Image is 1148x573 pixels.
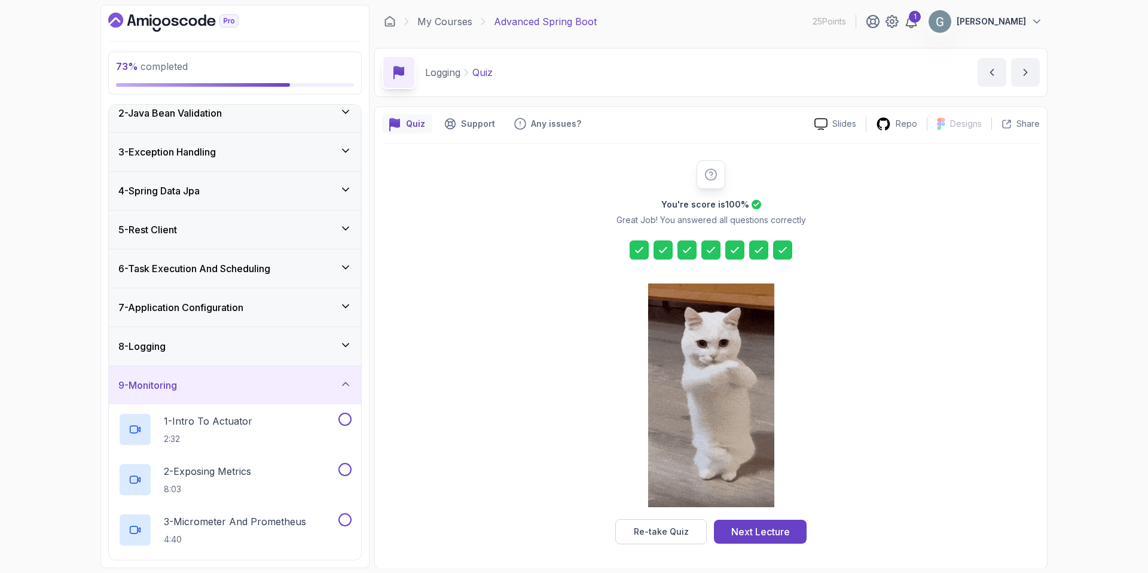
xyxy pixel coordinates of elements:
[991,118,1040,130] button: Share
[494,14,597,29] p: Advanced Spring Boot
[109,211,361,249] button: 5-Rest Client
[164,414,252,428] p: 1 - Intro To Actuator
[417,14,472,29] a: My Courses
[109,133,361,171] button: 3-Exception Handling
[406,118,425,130] p: Quiz
[116,60,188,72] span: completed
[118,463,352,496] button: 2-Exposing Metrics8:03
[382,114,432,133] button: quiz button
[108,13,266,32] a: Dashboard
[813,16,846,28] p: 25 Points
[118,145,216,159] h3: 3 - Exception Handling
[832,118,856,130] p: Slides
[164,483,251,495] p: 8:03
[978,58,1006,87] button: previous content
[507,114,588,133] button: Feedback button
[425,65,460,80] p: Logging
[109,172,361,210] button: 4-Spring Data Jpa
[472,65,493,80] p: Quiz
[109,327,361,365] button: 8-Logging
[866,117,927,132] a: Repo
[164,514,306,529] p: 3 - Micrometer And Prometheus
[1011,58,1040,87] button: next content
[531,118,581,130] p: Any issues?
[461,118,495,130] p: Support
[437,114,502,133] button: Support button
[164,464,251,478] p: 2 - Exposing Metrics
[109,249,361,288] button: 6-Task Execution And Scheduling
[116,60,138,72] span: 73 %
[118,261,270,276] h3: 6 - Task Execution And Scheduling
[904,14,918,29] a: 1
[714,520,807,544] button: Next Lecture
[805,118,866,130] a: Slides
[164,433,252,445] p: 2:32
[616,214,806,226] p: Great Job! You answered all questions correctly
[109,366,361,404] button: 9-Monitoring
[929,10,951,33] img: user profile image
[118,339,166,353] h3: 8 - Logging
[634,526,689,538] div: Re-take Quiz
[615,519,707,544] button: Re-take Quiz
[118,106,222,120] h3: 2 - Java Bean Validation
[118,378,177,392] h3: 9 - Monitoring
[109,94,361,132] button: 2-Java Bean Validation
[118,184,200,198] h3: 4 - Spring Data Jpa
[118,513,352,547] button: 3-Micrometer And Prometheus4:40
[731,525,790,539] div: Next Lecture
[118,413,352,446] button: 1-Intro To Actuator2:32
[957,16,1026,28] p: [PERSON_NAME]
[661,199,749,211] h2: You're score is 100 %
[1016,118,1040,130] p: Share
[928,10,1043,33] button: user profile image[PERSON_NAME]
[896,118,917,130] p: Repo
[909,11,921,23] div: 1
[118,223,177,237] h3: 5 - Rest Client
[109,288,361,327] button: 7-Application Configuration
[648,284,774,507] img: cool-cat
[950,118,982,130] p: Designs
[118,300,243,315] h3: 7 - Application Configuration
[164,534,306,545] p: 4:40
[384,16,396,28] a: Dashboard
